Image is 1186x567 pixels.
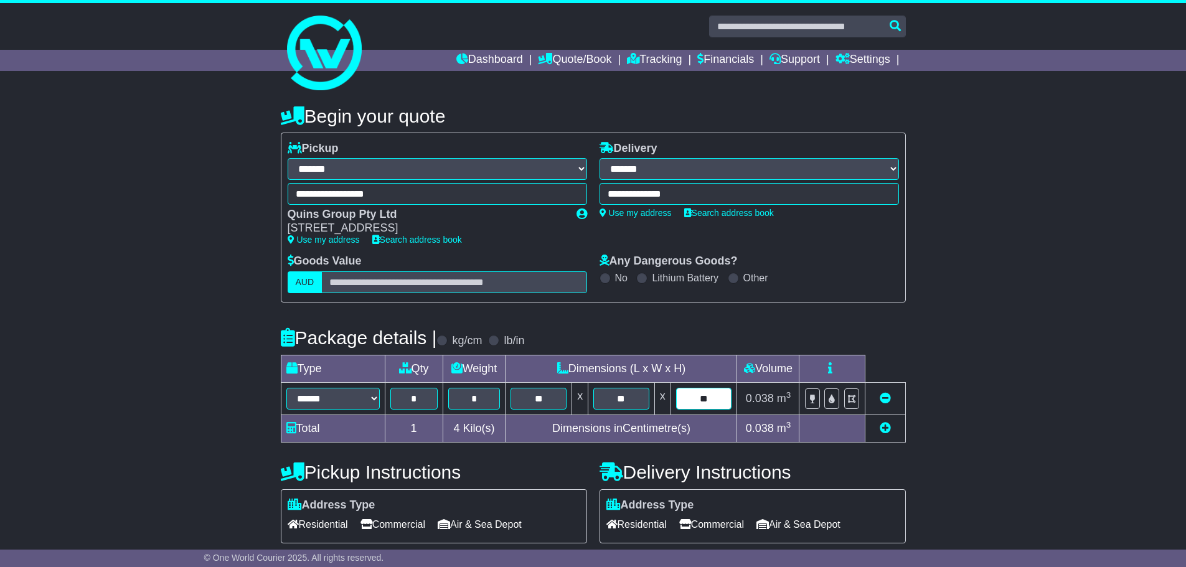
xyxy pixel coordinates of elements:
h4: Delivery Instructions [600,462,906,482]
a: Use my address [600,208,672,218]
td: Total [281,415,385,442]
label: Address Type [288,499,375,512]
span: 0.038 [746,392,774,405]
div: [STREET_ADDRESS] [288,222,564,235]
div: Quins Group Pty Ltd [288,208,564,222]
label: Other [743,272,768,284]
td: Dimensions in Centimetre(s) [506,415,737,442]
span: m [777,392,791,405]
td: Dimensions (L x W x H) [506,355,737,382]
td: x [654,382,671,415]
label: AUD [288,271,322,293]
h4: Begin your quote [281,106,906,126]
a: Search address book [684,208,774,218]
a: Quote/Book [538,50,611,71]
h4: Package details | [281,327,437,348]
span: Residential [606,515,667,534]
td: Qty [385,355,443,382]
label: lb/in [504,334,524,348]
a: Add new item [880,422,891,434]
td: Kilo(s) [443,415,506,442]
sup: 3 [786,420,791,429]
a: Dashboard [456,50,523,71]
sup: 3 [786,390,791,400]
label: Lithium Battery [652,272,718,284]
label: Any Dangerous Goods? [600,255,738,268]
a: Tracking [627,50,682,71]
span: m [777,422,791,434]
td: x [572,382,588,415]
label: Goods Value [288,255,362,268]
a: Search address book [372,235,462,245]
a: Financials [697,50,754,71]
label: Delivery [600,142,657,156]
td: Weight [443,355,506,382]
span: 0.038 [746,422,774,434]
span: Air & Sea Depot [756,515,840,534]
a: Settings [835,50,890,71]
span: Commercial [679,515,744,534]
label: kg/cm [452,334,482,348]
span: © One World Courier 2025. All rights reserved. [204,553,384,563]
h4: Pickup Instructions [281,462,587,482]
label: No [615,272,628,284]
span: Commercial [360,515,425,534]
td: Type [281,355,385,382]
a: Use my address [288,235,360,245]
span: 4 [453,422,459,434]
a: Remove this item [880,392,891,405]
label: Pickup [288,142,339,156]
td: 1 [385,415,443,442]
a: Support [769,50,820,71]
span: Air & Sea Depot [438,515,522,534]
td: Volume [737,355,799,382]
span: Residential [288,515,348,534]
label: Address Type [606,499,694,512]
